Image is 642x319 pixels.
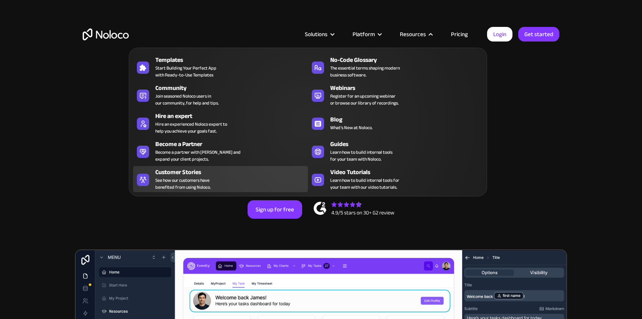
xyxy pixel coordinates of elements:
[155,140,311,149] div: Become a Partner
[155,65,216,78] span: Start Building Your Perfect App with Ready-to-Use Templates
[353,29,375,39] div: Platform
[487,27,512,42] a: Login
[155,149,241,163] div: Become a partner with [PERSON_NAME] and expand your client projects.
[129,37,487,196] nav: Resources
[83,28,129,40] a: home
[330,168,486,177] div: Video Tutorials
[155,55,311,65] div: Templates
[441,29,477,39] a: Pricing
[308,54,483,80] a: No-Code GlossaryThe essential terms shaping modernbusiness software.
[155,168,311,177] div: Customer Stories
[330,115,486,124] div: Blog
[518,27,559,42] a: Get started
[343,29,390,39] div: Platform
[155,83,311,93] div: Community
[308,110,483,136] a: BlogWhat's New at Noloco.
[133,110,308,136] a: Hire an expertHire an experienced Noloco expert tohelp you achieve your goals fast.
[83,79,559,141] h2: Business Apps for Teams
[308,166,483,192] a: Video TutorialsLearn how to build internal tools foryour team with our video tutorials.
[308,82,483,108] a: WebinarsRegister for an upcoming webinaror browse our library of recordings.
[155,177,211,191] span: See how our customers have benefited from using Noloco.
[133,166,308,192] a: Customer StoriesSee how our customers havebenefited from using Noloco.
[155,111,311,121] div: Hire an expert
[330,149,393,163] span: Learn how to build internal tools for your team with Noloco.
[330,93,399,106] span: Register for an upcoming webinar or browse our library of recordings.
[133,82,308,108] a: CommunityJoin seasoned Noloco users inour community, for help and tips.
[155,121,227,135] div: Hire an experienced Noloco expert to help you achieve your goals fast.
[133,138,308,164] a: Become a PartnerBecome a partner with [PERSON_NAME] andexpand your client projects.
[390,29,441,39] div: Resources
[330,177,399,191] span: Learn how to build internal tools for your team with our video tutorials.
[305,29,328,39] div: Solutions
[248,200,302,219] a: Sign up for free
[330,65,400,78] span: The essential terms shaping modern business software.
[330,83,486,93] div: Webinars
[330,140,486,149] div: Guides
[330,124,373,131] span: What's New at Noloco.
[133,54,308,80] a: TemplatesStart Building Your Perfect Appwith Ready-to-Use Templates
[330,55,486,65] div: No-Code Glossary
[295,29,343,39] div: Solutions
[400,29,426,39] div: Resources
[155,93,219,106] span: Join seasoned Noloco users in our community, for help and tips.
[308,138,483,164] a: GuidesLearn how to build internal toolsfor your team with Noloco.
